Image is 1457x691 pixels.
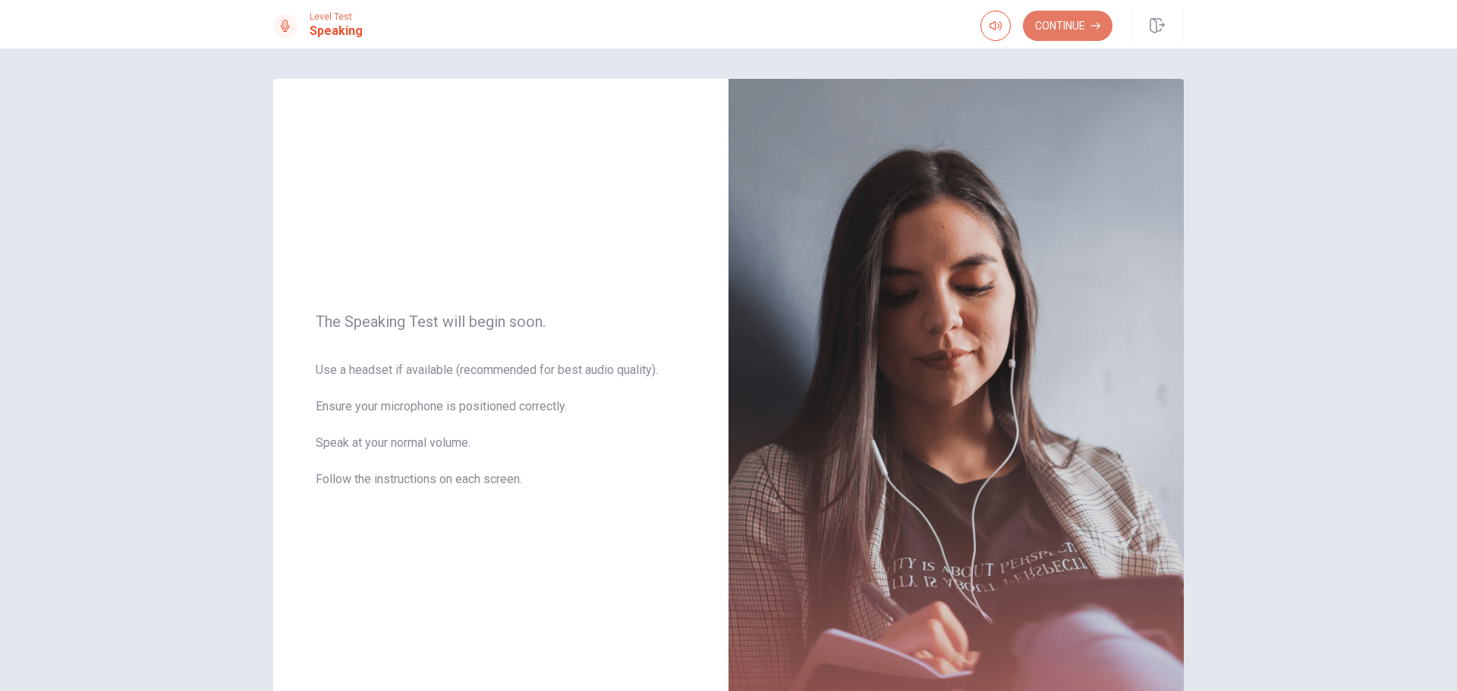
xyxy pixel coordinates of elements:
button: Continue [1023,11,1112,41]
span: Use a headset if available (recommended for best audio quality). Ensure your microphone is positi... [316,361,686,507]
span: The Speaking Test will begin soon. [316,313,686,331]
span: Level Test [310,11,363,22]
h1: Speaking [310,22,363,40]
